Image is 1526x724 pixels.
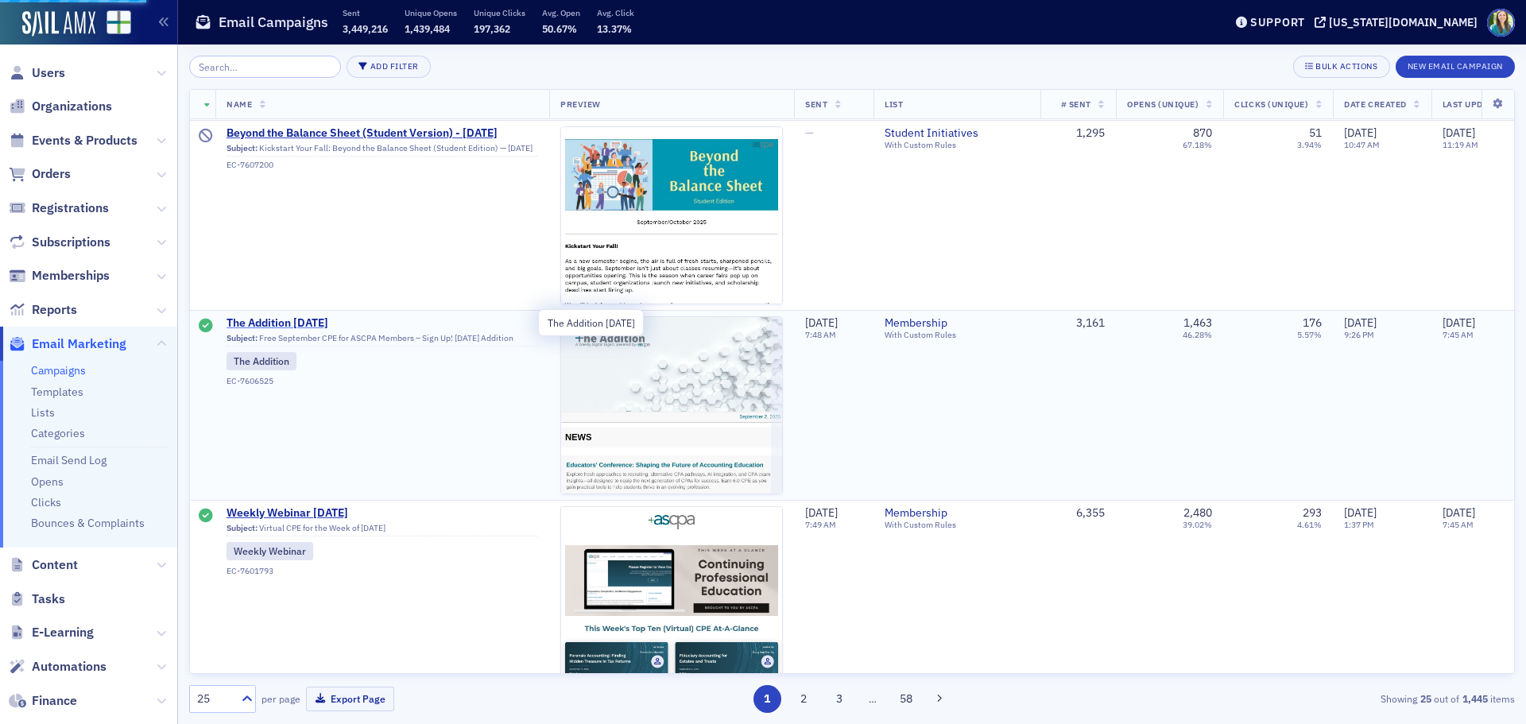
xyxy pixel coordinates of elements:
[9,624,94,641] a: E-Learning
[1052,506,1105,521] div: 6,355
[1443,329,1474,340] time: 7:45 AM
[885,330,1029,340] div: With Custom Rules
[1443,505,1475,520] span: [DATE]
[1061,99,1091,110] span: # Sent
[1183,330,1212,340] div: 46.28%
[1344,505,1377,520] span: [DATE]
[343,7,388,18] p: Sent
[1293,56,1389,78] button: Bulk Actions
[107,10,131,35] img: SailAMX
[9,556,78,574] a: Content
[31,516,145,530] a: Bounces & Complaints
[31,363,86,377] a: Campaigns
[1344,519,1374,530] time: 1:37 PM
[227,566,538,576] div: EC-7601793
[1183,506,1212,521] div: 2,480
[805,99,827,110] span: Sent
[227,160,538,170] div: EC-7607200
[32,658,107,676] span: Automations
[9,658,107,676] a: Automations
[227,316,538,331] a: The Addition [DATE]
[227,333,538,347] div: Free September CPE for ASCPA Members – Sign Up! [DATE] Addition
[805,316,838,330] span: [DATE]
[219,13,328,32] h1: Email Campaigns
[32,624,94,641] span: E-Learning
[32,165,71,183] span: Orders
[538,309,644,336] div: The Addition [DATE]
[261,691,300,706] label: per page
[1297,520,1322,530] div: 4.61%
[862,691,884,706] span: …
[9,64,65,82] a: Users
[474,22,510,35] span: 197,362
[343,22,388,35] span: 3,449,216
[1443,316,1475,330] span: [DATE]
[805,329,836,340] time: 7:48 AM
[1127,99,1199,110] span: Opens (Unique)
[227,542,313,559] div: Weekly Webinar
[1303,506,1322,521] div: 293
[1183,140,1212,150] div: 67.18%
[1344,316,1377,330] span: [DATE]
[1297,140,1322,150] div: 3.94%
[9,335,126,353] a: Email Marketing
[1315,17,1483,28] button: [US_STATE][DOMAIN_NAME]
[227,506,538,521] a: Weekly Webinar [DATE]
[1443,99,1505,110] span: Last Updated
[306,687,394,711] button: Export Page
[1052,126,1105,141] div: 1,295
[9,590,65,608] a: Tasks
[885,126,1029,141] a: Student Initiatives
[1250,15,1305,29] div: Support
[1487,9,1515,37] span: Profile
[885,506,1029,521] a: Membership
[805,519,836,530] time: 7:49 AM
[885,316,1029,331] a: Membership
[405,7,457,18] p: Unique Opens
[32,234,110,251] span: Subscriptions
[32,692,77,710] span: Finance
[1315,62,1377,71] div: Bulk Actions
[1344,126,1377,140] span: [DATE]
[32,98,112,115] span: Organizations
[9,267,110,285] a: Memberships
[31,385,83,399] a: Templates
[1297,330,1322,340] div: 5.57%
[227,376,538,386] div: EC-7606525
[1234,99,1308,110] span: Clicks (Unique)
[805,126,814,140] span: —
[805,505,838,520] span: [DATE]
[1344,139,1380,150] time: 10:47 AM
[405,22,450,35] span: 1,439,484
[1443,139,1478,150] time: 11:19 AM
[197,691,232,707] div: 25
[227,126,538,141] a: Beyond the Balance Sheet (Student Version) - [DATE]
[32,199,109,217] span: Registrations
[1417,691,1434,706] strong: 25
[9,234,110,251] a: Subscriptions
[31,426,85,440] a: Categories
[1344,329,1374,340] time: 9:26 PM
[1183,316,1212,331] div: 1,463
[885,140,1029,150] div: With Custom Rules
[542,7,580,18] p: Avg. Open
[542,22,577,35] span: 50.67%
[227,352,296,370] div: The Addition
[347,56,431,78] button: Add Filter
[22,11,95,37] img: SailAMX
[9,165,71,183] a: Orders
[31,453,107,467] a: Email Send Log
[199,129,213,145] div: Cancelled
[893,685,920,713] button: 58
[32,301,77,319] span: Reports
[1443,126,1475,140] span: [DATE]
[31,474,64,489] a: Opens
[32,590,65,608] span: Tasks
[227,143,538,157] div: Kickstart Your Fall: Beyond the Balance Sheet (Student Edition) — [DATE]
